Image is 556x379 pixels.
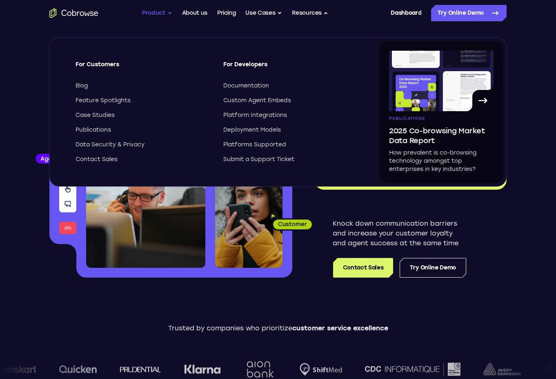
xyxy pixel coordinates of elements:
a: Documentation [223,82,356,90]
a: Submit a Support Ticket [223,155,356,164]
span: 2025 Co-browsing Market Data Report [389,126,494,146]
span: Custom Agent Embeds [223,96,291,105]
span: Case Studies [76,111,115,119]
a: Go to the home page [49,8,98,18]
a: Feature Spotlights [76,96,209,105]
a: Blog [76,82,209,90]
span: Platforms Supported [223,141,286,149]
span: Deployment Models [223,126,281,134]
a: Data Security & Privacy [76,141,209,149]
a: Case Studies [76,111,209,119]
span: For Customers [76,61,209,75]
img: CDC Informatique [365,363,460,375]
a: Try Online Demo [431,5,507,21]
a: About us [182,5,207,21]
a: Pricing [217,5,236,21]
span: For Developers [223,61,356,75]
span: Documentation [223,82,269,90]
span: Submit a Support Ticket [223,155,294,164]
button: Product [142,5,172,21]
img: A customer support agent talking on the phone [86,122,205,268]
span: Blog [76,82,88,90]
a: Platform Integrations [223,111,356,119]
span: Platform Integrations [223,111,287,119]
p: Knock down communication barriers and increase your customer loyalty and agent success at the sam... [333,219,466,248]
span: customer service excellence [292,324,388,332]
span: Data Security & Privacy [76,141,145,149]
img: Shiftmed [300,363,342,376]
img: A page from the browsing market ebook [389,51,494,111]
a: Dashboard [391,5,421,21]
button: Resources [292,5,329,21]
button: Use Cases [245,5,282,21]
p: How prevalent is co-browsing technology amongst top enterprises in key industries? [389,149,494,173]
span: Publications [389,116,425,121]
span: Feature Spotlights [76,96,131,105]
a: Contact Sales [76,155,209,164]
span: Publications [76,126,111,134]
img: prudential [120,366,161,372]
a: Custom Agent Embeds [223,96,356,105]
span: Contact Sales [76,155,118,164]
a: Contact Sales [333,258,393,278]
a: Platforms Supported [223,141,356,149]
a: Publications [76,126,209,134]
a: Deployment Models [223,126,356,134]
img: Klarna [184,364,221,374]
a: Try Online Demo [400,258,466,278]
img: A customer holding their phone [215,171,282,268]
